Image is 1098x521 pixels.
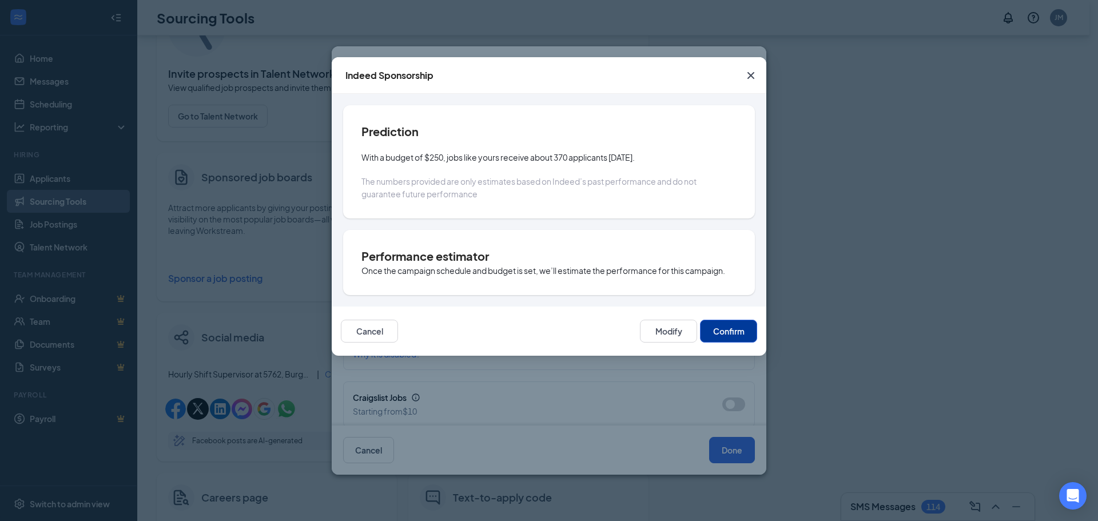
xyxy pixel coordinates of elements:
[361,124,737,140] h4: Prediction
[361,265,725,276] span: Once the campaign schedule and budget is set, we’ll estimate the performance for this campaign.
[735,57,766,94] button: Close
[640,320,697,343] button: Modify
[1059,482,1087,510] div: Open Intercom Messenger
[361,152,635,162] span: With a budget of $250, jobs like yours receive about 370 applicants [DATE].
[361,248,737,264] h4: Performance estimator
[361,176,697,199] span: The numbers provided are only estimates based on Indeed’s past performance and do not guarantee f...
[345,69,433,82] div: Indeed Sponsorship
[700,320,757,343] button: Confirm
[341,320,398,343] button: Cancel
[744,69,758,82] svg: Cross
